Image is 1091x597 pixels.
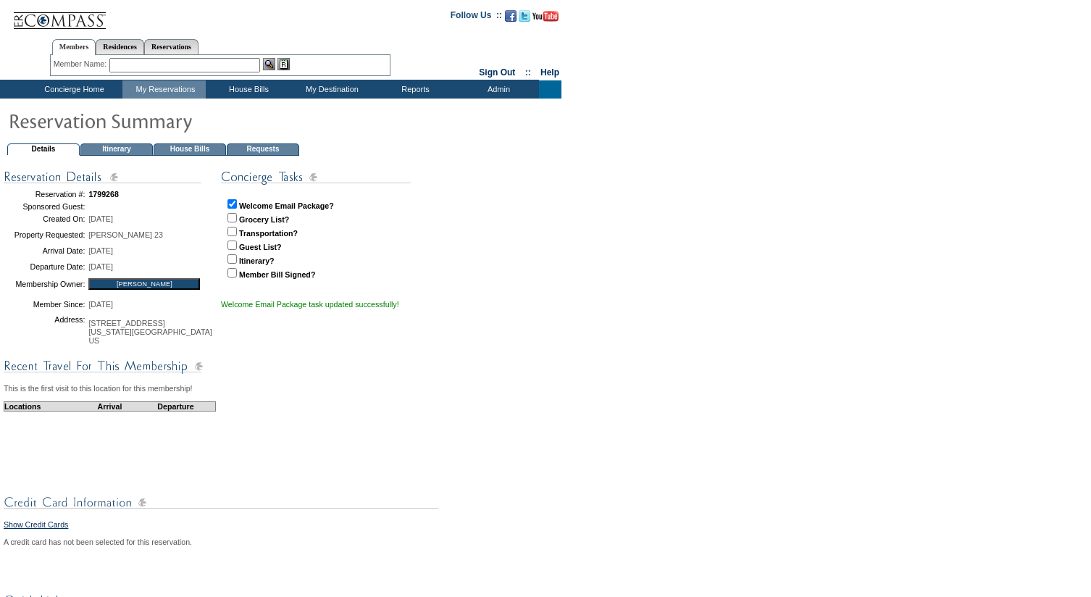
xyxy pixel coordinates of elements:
[4,259,85,275] td: Departure Date:
[136,401,216,411] td: Departure
[88,262,113,271] span: [DATE]
[52,39,96,55] a: Members
[4,211,85,227] td: Created On:
[4,202,85,211] td: Sponsored Guest:
[227,143,299,156] td: Requests
[4,357,203,375] img: subTtlConRecTravel.gif
[4,384,193,393] span: This is the first visit to this location for this membership!
[122,80,206,99] td: My Reservations
[54,58,109,70] div: Member Name:
[519,10,530,22] img: Follow us on Twitter
[88,230,162,239] span: [PERSON_NAME] 23
[4,186,85,202] td: Reservation #:
[532,14,559,23] a: Subscribe to our YouTube Channel
[372,80,456,99] td: Reports
[239,243,282,251] strong: Guest List?
[206,80,289,99] td: House Bills
[4,520,68,529] a: Show Credit Cards
[525,67,531,78] span: ::
[540,67,559,78] a: Help
[4,493,438,512] img: subTtlCreditCard.gif
[4,168,203,186] img: subTtlConResDetails.gif
[289,80,372,99] td: My Destination
[239,229,298,238] strong: Transportation?
[239,215,289,224] strong: Grocery List?
[96,39,144,54] a: Residences
[88,319,212,345] span: [STREET_ADDRESS] [US_STATE][GEOGRAPHIC_DATA] US
[4,227,85,243] td: Property Requested:
[479,67,515,78] a: Sign Out
[221,168,411,186] img: subTtlConTasks.gif
[505,14,517,23] a: Become our fan on Facebook
[8,106,298,135] img: pgTtlResSummary.gif
[88,246,113,255] span: [DATE]
[88,300,113,309] span: [DATE]
[505,10,517,22] img: Become our fan on Facebook
[4,243,85,259] td: Arrival Date:
[80,143,153,156] td: Itinerary
[451,9,502,26] td: Follow Us ::
[221,300,444,309] div: Welcome Email Package task updated successfully!
[83,401,136,411] td: Arrival
[4,294,85,315] td: Member Since:
[298,201,334,210] strong: Package?
[239,256,275,265] strong: Itinerary?
[88,214,113,223] span: [DATE]
[532,11,559,22] img: Subscribe to our YouTube Channel
[7,143,80,156] td: Details
[154,143,226,156] td: House Bills
[456,80,539,99] td: Admin
[239,201,296,210] strong: Welcome Email
[239,270,315,279] strong: Member Bill Signed?
[88,278,200,290] input: [PERSON_NAME]
[4,401,84,411] td: Locations
[519,14,530,23] a: Follow us on Twitter
[263,58,275,70] img: View
[88,190,119,199] span: 1799268
[4,538,444,546] div: A credit card has not been selected for this reservation.
[144,39,198,54] a: Reservations
[4,275,85,294] td: Membership Owner:
[4,315,85,348] td: Address:
[23,80,122,99] td: Concierge Home
[277,58,290,70] img: Reservations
